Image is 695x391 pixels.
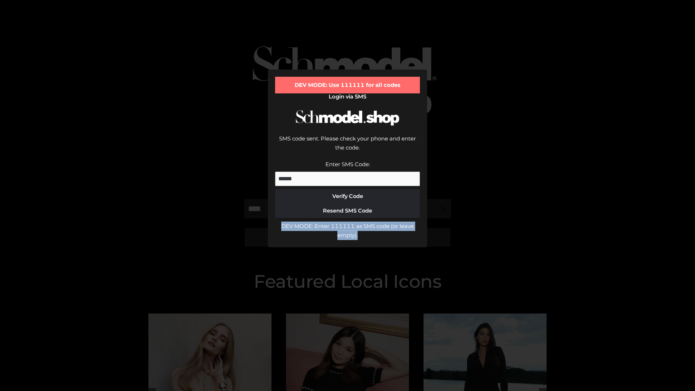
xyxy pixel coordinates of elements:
button: Resend SMS Code [275,203,420,218]
h2: Login via SMS [275,93,420,100]
div: DEV MODE: Enter 111111 as SMS code (or leave empty). [275,222,420,240]
img: Schmodel Logo [293,104,402,132]
div: SMS code sent. Please check your phone and enter the code. [275,134,420,160]
button: Verify Code [275,189,420,203]
div: DEV MODE: Use 111111 for all codes [275,77,420,93]
label: Enter SMS Code: [325,161,370,168]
